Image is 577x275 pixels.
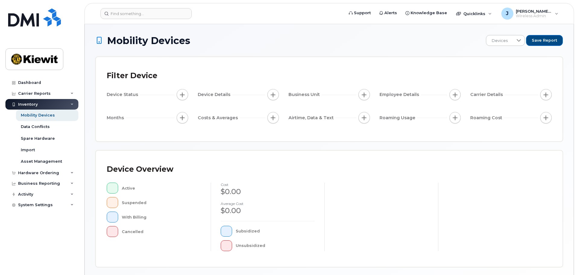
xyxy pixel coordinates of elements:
[532,38,557,43] span: Save Report
[107,35,190,46] span: Mobility Devices
[380,91,421,98] span: Employee Details
[198,91,232,98] span: Device Details
[122,197,201,208] div: Suspended
[221,187,315,197] div: $0.00
[122,183,201,193] div: Active
[107,161,173,177] div: Device Overview
[288,91,322,98] span: Business Unit
[198,115,240,121] span: Costs & Averages
[486,35,513,46] span: Devices
[236,240,315,251] div: Unsubsidized
[470,91,505,98] span: Carrier Details
[380,115,417,121] span: Roaming Usage
[107,115,126,121] span: Months
[288,115,336,121] span: Airtime, Data & Text
[221,206,315,216] div: $0.00
[122,226,201,237] div: Cancelled
[526,35,563,46] button: Save Report
[470,115,504,121] span: Roaming Cost
[236,226,315,237] div: Subsidized
[221,202,315,206] h4: Average cost
[122,212,201,222] div: With Billing
[221,183,315,187] h4: cost
[107,68,157,84] div: Filter Device
[107,91,140,98] span: Device Status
